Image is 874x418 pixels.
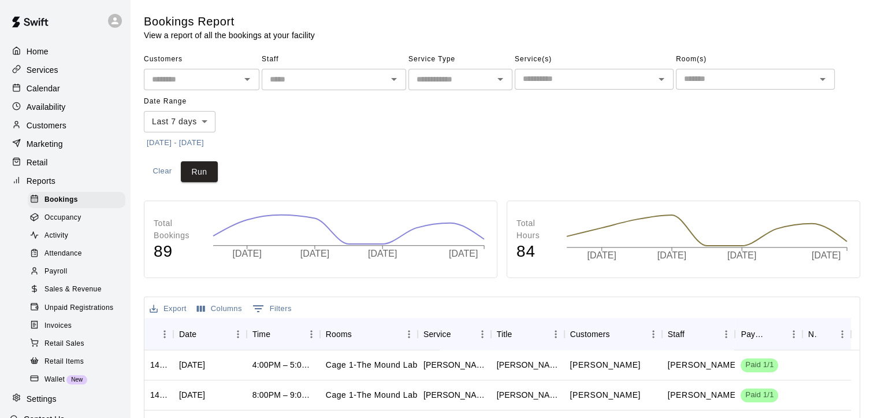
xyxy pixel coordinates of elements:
div: Settings [9,390,121,408]
div: Chad Massengale 1 Hr Lesson (pitching, hitting, catching or fielding) [423,389,485,401]
span: Wallet [44,374,65,386]
span: Service(s) [515,50,674,69]
button: Sort [451,326,467,342]
button: Open [815,71,831,87]
span: Sales & Revenue [44,284,102,295]
span: Retail Sales [44,338,84,350]
div: Staff [668,318,685,350]
button: Open [386,71,402,87]
div: Payment [741,318,768,350]
div: Rooms [326,318,352,350]
div: Attendance [28,246,125,262]
div: Payment [735,318,802,350]
span: Staff [262,50,406,69]
div: Chad Massengale 1 Hr Lesson (pitching, hitting, catching or fielding) [423,359,485,371]
div: Bookings [28,192,125,208]
div: Availability [9,98,121,116]
button: Menu [645,325,662,343]
div: Retail Sales [28,336,125,352]
a: Sales & Revenue [28,281,130,299]
tspan: [DATE] [368,249,397,258]
div: Trent Rauschuber [497,359,559,371]
button: Sort [150,326,166,342]
button: Menu [474,325,491,343]
div: Notes [808,318,818,350]
a: WalletNew [28,371,130,389]
button: Sort [610,326,626,342]
button: Sort [270,326,287,342]
p: Hayden Humphrey [570,389,641,401]
button: Menu [547,325,564,343]
tspan: [DATE] [587,250,616,260]
a: Reports [9,172,121,190]
button: Sort [352,326,368,342]
p: Cage 1-The Mound Lab [326,389,418,401]
span: Room(s) [676,50,835,69]
button: Menu [156,325,173,343]
tspan: [DATE] [812,250,840,260]
a: Customers [9,117,121,134]
a: Payroll [28,263,130,281]
h5: Bookings Report [144,14,315,29]
p: Home [27,46,49,57]
h4: 84 [516,242,555,262]
div: Services [9,61,121,79]
div: Customers [564,318,662,350]
span: Retail Items [44,356,84,368]
div: Activity [28,228,125,244]
div: 8:00PM – 9:00PM [252,389,314,401]
span: Bookings [44,194,78,206]
div: Last 7 days [144,111,215,132]
div: Hayden Humphrey [497,389,559,401]
a: Unpaid Registrations [28,299,130,317]
div: Time [252,318,270,350]
p: View a report of all the bookings at your facility [144,29,315,41]
div: Notes [802,318,851,350]
div: Calendar [9,80,121,97]
p: Retail [27,157,48,168]
p: Chad Massengale [668,359,738,371]
div: Sales & Revenue [28,282,125,298]
a: Attendance [28,245,130,263]
span: Unpaid Registrations [44,302,113,314]
div: Rooms [320,318,418,350]
tspan: [DATE] [449,249,478,258]
div: Customers [570,318,610,350]
button: Export [147,300,189,318]
div: Time [247,318,320,350]
span: Payroll [44,266,67,278]
p: Calendar [27,83,60,94]
a: Retail [9,154,121,171]
span: Invoices [44,320,72,332]
div: ID [144,318,173,350]
div: 1426897 [150,389,168,401]
p: Services [27,64,58,76]
span: Paid 1/1 [741,390,778,401]
p: Settings [27,393,57,405]
p: Total Bookings [154,217,201,242]
tspan: [DATE] [727,250,756,260]
span: New [66,376,87,383]
div: Occupancy [28,210,125,226]
button: Sort [769,326,785,342]
a: Retail Sales [28,335,130,353]
tspan: [DATE] [300,249,329,258]
button: Sort [196,326,213,342]
div: Service [418,318,491,350]
tspan: [DATE] [657,250,686,260]
h4: 89 [154,242,201,262]
button: Open [492,71,508,87]
div: Payroll [28,264,125,280]
span: Attendance [44,248,82,260]
div: Retail Items [28,354,125,370]
a: Marketing [9,135,121,153]
button: Sort [817,326,834,342]
p: Total Hours [516,217,555,242]
button: Menu [229,325,247,343]
tspan: [DATE] [233,249,262,258]
button: Sort [512,326,528,342]
button: Sort [685,326,701,342]
button: Open [653,71,670,87]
